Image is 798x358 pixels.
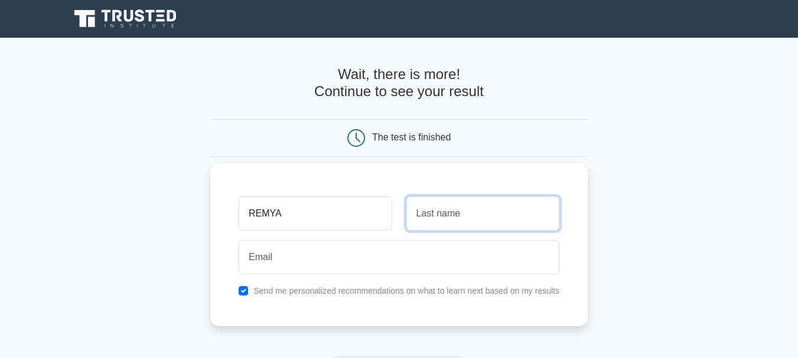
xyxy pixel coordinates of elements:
input: Email [239,240,559,274]
div: The test is finished [372,132,451,142]
h4: Wait, there is more! Continue to see your result [210,66,588,100]
label: Send me personalized recommendations on what to learn next based on my results [253,286,559,295]
input: Last name [406,196,559,231]
input: First name [239,196,392,231]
